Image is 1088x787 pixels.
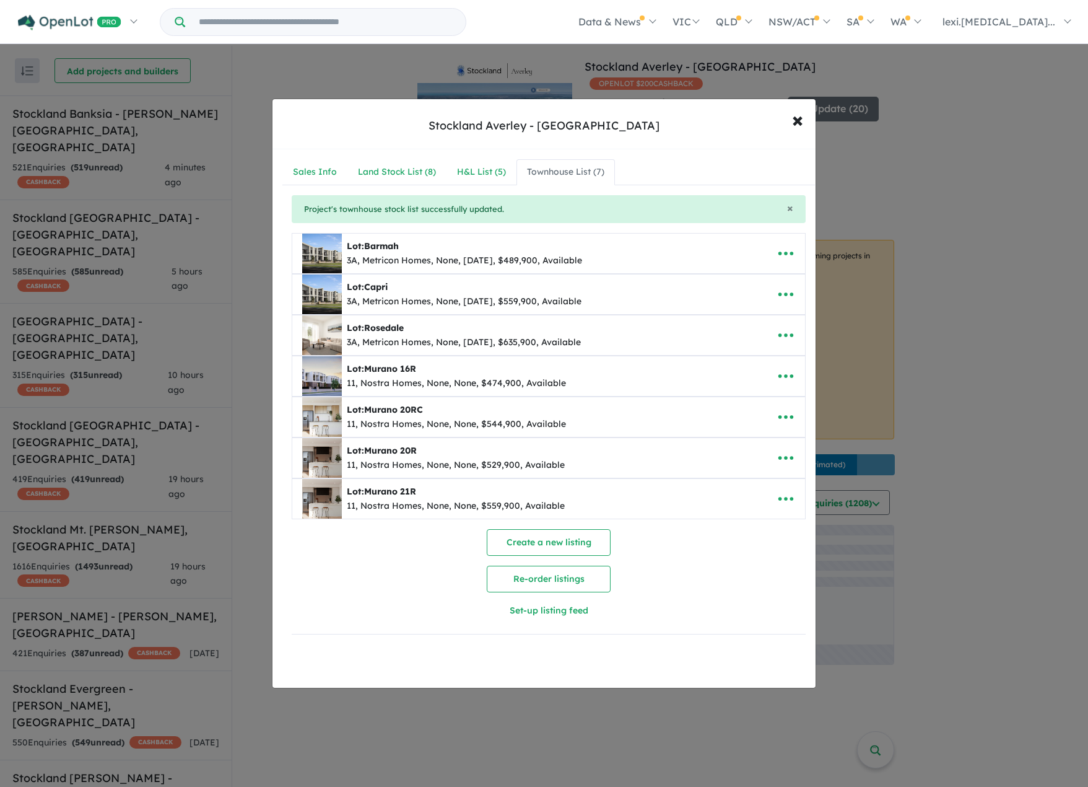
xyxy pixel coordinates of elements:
[292,195,806,224] div: Project's townhouse stock list successfully updated.
[302,356,342,396] img: Stockland%20Averley%20-%20Nar%20Nar%20Goon%20North%20-%20Lot%20Murano%2016R___1756190985_2.jpg
[792,106,803,133] span: ×
[787,201,793,215] span: ×
[429,118,659,134] div: Stockland Averley - [GEOGRAPHIC_DATA]
[302,479,342,519] img: Stockland%20Averley%20-%20Nar%20Nar%20Goon%20North%20-%20Lot%20Murano%2021R___1756191045.jpg
[942,15,1055,28] span: lexi.[MEDICAL_DATA]...
[347,417,566,432] div: 11, Nostra Homes, None, None, $544,900, Available
[347,322,404,333] b: Lot:
[302,315,342,355] img: Stockland%20Averley%20-%20Nar%20Nar%20Goon%20North%20-%20Lot%20Rosedale___1754618492.jpg
[347,445,417,456] b: Lot:
[420,597,677,624] button: Set-up listing feed
[347,404,423,415] b: Lot:
[347,363,416,374] b: Lot:
[364,363,416,374] span: Murano 16R
[347,458,565,473] div: 11, Nostra Homes, None, None, $529,900, Available
[347,281,388,292] b: Lot:
[347,253,582,268] div: 3A, Metricon Homes, None, [DATE], $489,900, Available
[487,566,611,592] button: Re-order listings
[457,165,506,180] div: H&L List ( 5 )
[188,9,463,35] input: Try estate name, suburb, builder or developer
[302,438,342,478] img: Stockland%20Averley%20-%20Nar%20Nar%20Goon%20North%20-%20Lot%20Murano%2020R___1756191030.jpg
[364,322,404,333] span: Rosedale
[364,486,416,497] span: Murano 21R
[527,165,604,180] div: Townhouse List ( 7 )
[347,240,399,252] b: Lot:
[347,294,581,309] div: 3A, Metricon Homes, None, [DATE], $559,900, Available
[364,445,417,456] span: Murano 20R
[364,281,388,292] span: Capri
[293,165,337,180] div: Sales Info
[364,240,399,252] span: Barmah
[787,203,793,214] button: Close
[347,499,565,514] div: 11, Nostra Homes, None, None, $559,900, Available
[347,376,566,391] div: 11, Nostra Homes, None, None, $474,900, Available
[347,335,581,350] div: 3A, Metricon Homes, None, [DATE], $635,900, Available
[302,397,342,437] img: Stockland%20Averley%20-%20Nar%20Nar%20Goon%20North%20-%20Lot%20Murano%2020RC___1756191015.jpg
[358,165,436,180] div: Land Stock List ( 8 )
[347,486,416,497] b: Lot:
[302,234,342,273] img: Stockland%20Averley%20-%20Nar%20Nar%20Goon%20North%20-%20Lot%20Barmah___1755563422.jpg
[302,275,342,314] img: Stockland%20Averley%20-%20Nar%20Nar%20Goon%20North%20-%20Lot%20Capri___1755563424.jpg
[18,15,121,30] img: Openlot PRO Logo White
[364,404,423,415] span: Murano 20RC
[487,529,611,556] button: Create a new listing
